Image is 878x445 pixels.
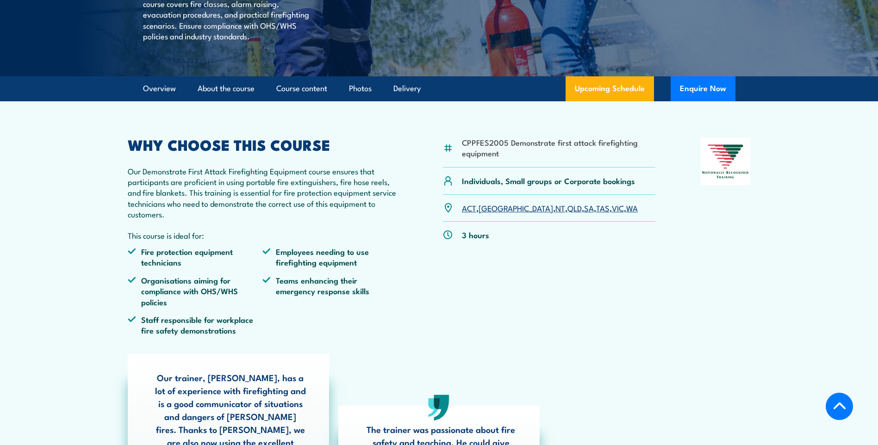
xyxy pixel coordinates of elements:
li: Employees needing to use firefighting equipment [262,246,398,268]
a: [GEOGRAPHIC_DATA] [479,202,553,213]
p: Individuals, Small groups or Corporate bookings [462,175,635,186]
a: TAS [596,202,610,213]
li: Teams enhancing their emergency response skills [262,275,398,307]
a: VIC [612,202,624,213]
a: Delivery [393,76,421,101]
img: Nationally Recognised Training logo. [701,138,751,185]
a: Upcoming Schedule [566,76,654,101]
a: NT [555,202,565,213]
a: Course content [276,76,327,101]
h2: WHY CHOOSE THIS COURSE [128,138,398,151]
p: Our Demonstrate First Attack Firefighting Equipment course ensures that participants are proficie... [128,166,398,220]
a: Photos [349,76,372,101]
a: Overview [143,76,176,101]
li: Staff responsible for workplace fire safety demonstrations [128,314,263,336]
p: , , , , , , , [462,203,638,213]
button: Enquire Now [671,76,735,101]
a: SA [584,202,594,213]
li: CPPFES2005 Demonstrate first attack firefighting equipment [462,137,656,159]
p: 3 hours [462,229,489,240]
li: Fire protection equipment technicians [128,246,263,268]
p: This course is ideal for: [128,230,398,241]
li: Organisations aiming for compliance with OHS/WHS policies [128,275,263,307]
a: WA [626,202,638,213]
a: QLD [567,202,582,213]
a: ACT [462,202,476,213]
a: About the course [198,76,255,101]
